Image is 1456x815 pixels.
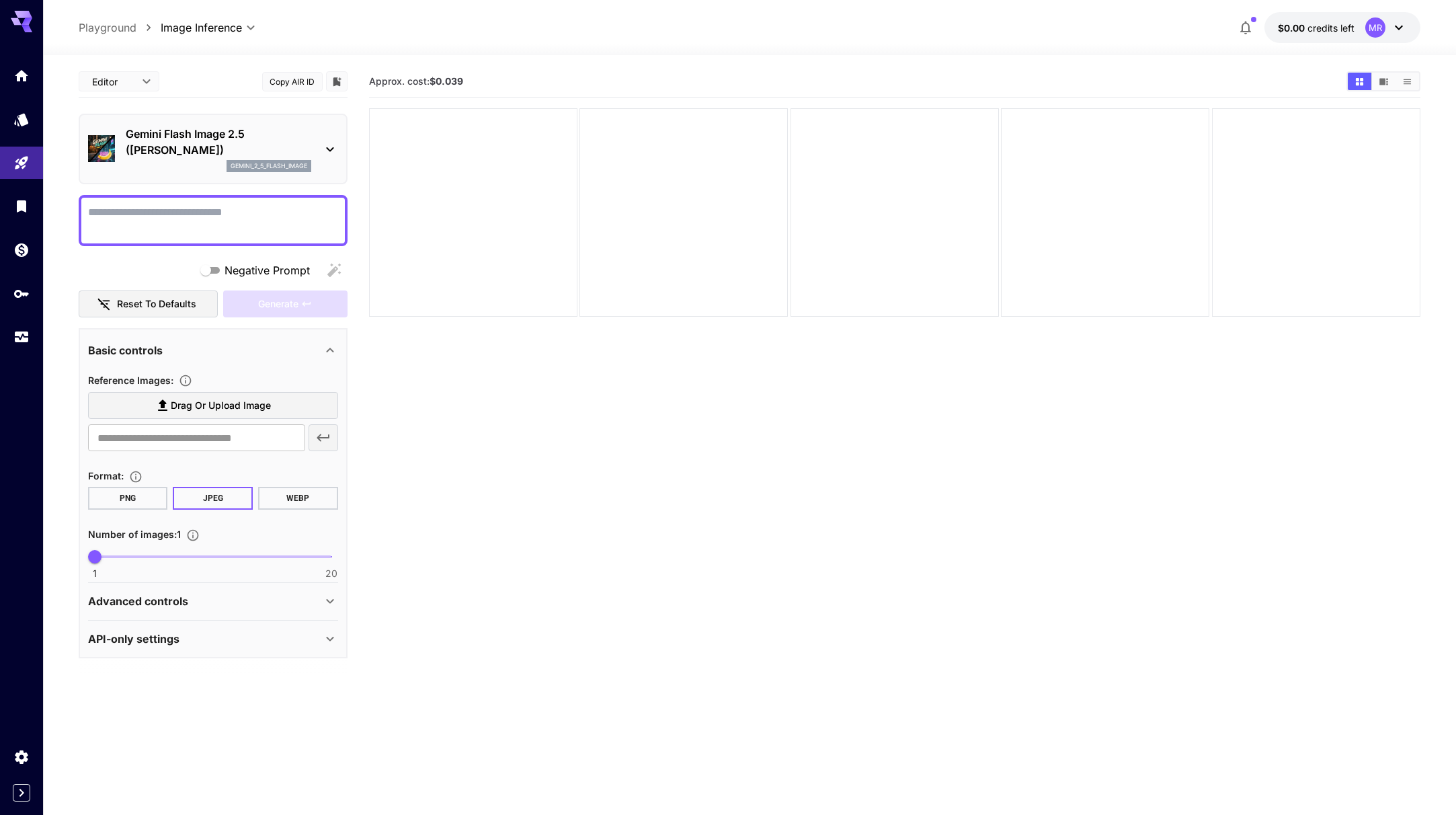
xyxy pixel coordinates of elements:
[88,392,338,420] label: Drag or upload image
[331,73,343,89] button: Add to library
[88,631,179,647] p: API-only settings
[1348,73,1371,90] button: Show media in grid view
[1365,17,1385,38] div: MR
[124,470,148,483] button: Choose the file format for the output image.
[258,487,338,510] button: WEBP
[88,470,124,481] span: Format :
[79,20,161,36] nav: breadcrumb
[369,75,463,87] span: Approx. cost:
[88,375,173,386] span: Reference Images :
[181,529,205,542] button: Specify how many images to generate in a single request. Each image generation will be charged se...
[225,262,310,278] span: Negative Prompt
[88,585,338,617] div: Advanced controls
[88,120,338,178] div: Gemini Flash Image 2.5 ([PERSON_NAME])gemini_2_5_flash_image
[13,329,30,346] div: Usage
[161,20,242,36] span: Image Inference
[1278,22,1307,34] span: $0.00
[1264,12,1420,43] button: $0.00MR
[1278,21,1354,35] div: $0.00
[88,529,181,540] span: Number of images : 1
[88,623,338,655] div: API-only settings
[88,342,163,358] p: Basic controls
[1346,71,1420,91] div: Show media in grid viewShow media in video viewShow media in list view
[171,397,271,414] span: Drag or upload image
[262,72,323,91] button: Copy AIR ID
[93,567,97,580] span: 1
[13,67,30,84] div: Home
[92,75,134,89] span: Editor
[13,198,30,215] div: Library
[13,784,30,802] button: Expand sidebar
[13,155,30,171] div: Playground
[88,593,188,609] p: Advanced controls
[13,241,30,258] div: Wallet
[1372,73,1396,90] button: Show media in video view
[1396,73,1419,90] button: Show media in list view
[231,161,307,171] p: gemini_2_5_flash_image
[1307,22,1354,34] span: credits left
[126,126,311,158] p: Gemini Flash Image 2.5 ([PERSON_NAME])
[13,111,30,128] div: Models
[430,75,463,87] b: $0.039
[13,285,30,302] div: API Keys
[88,334,338,366] div: Basic controls
[88,487,168,510] button: PNG
[79,290,218,318] button: Reset to defaults
[79,20,136,36] a: Playground
[173,374,198,387] button: Upload a reference image to guide the result. This is needed for Image-to-Image or Inpainting. Su...
[173,487,253,510] button: JPEG
[13,748,30,765] div: Settings
[325,567,337,580] span: 20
